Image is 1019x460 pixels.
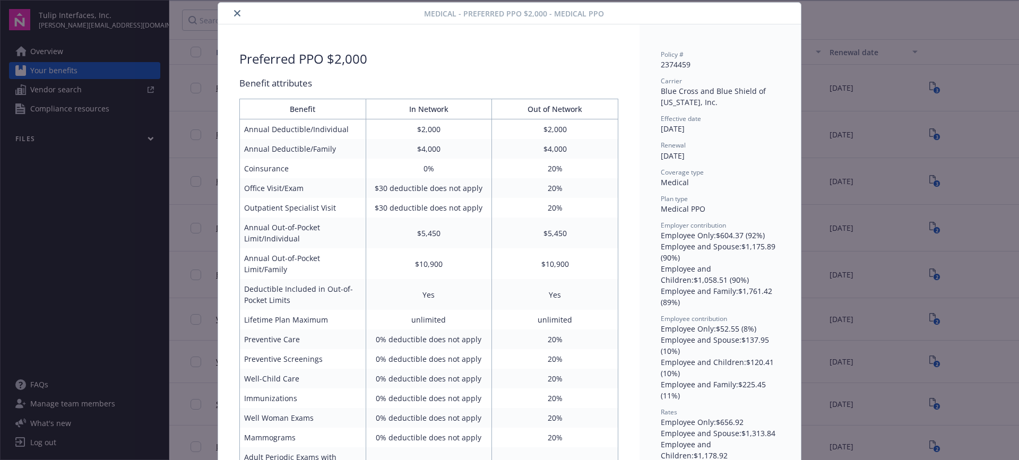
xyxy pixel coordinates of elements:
[661,323,780,334] div: Employee Only : $52.55 (8%)
[661,334,780,357] div: Employee and Spouse : $137.95 (10%)
[366,408,492,428] td: 0% deductible does not apply
[661,50,684,59] span: Policy #
[492,310,618,329] td: unlimited
[240,329,366,349] td: Preventive Care
[661,428,780,439] div: Employee and Spouse : $1,313.84
[661,407,677,416] span: Rates
[240,178,366,198] td: Office Visit/Exam
[424,8,604,19] span: Medical - Preferred PPO $2,000 - Medical PPO
[661,263,780,285] div: Employee and Children : $1,058.51 (90%)
[661,177,780,188] div: Medical
[366,388,492,408] td: 0% deductible does not apply
[240,139,366,159] td: Annual Deductible/Family
[366,159,492,178] td: 0%
[492,248,618,279] td: $10,900
[661,150,780,161] div: [DATE]
[366,349,492,369] td: 0% deductible does not apply
[661,168,704,177] span: Coverage type
[231,7,244,20] button: close
[366,428,492,447] td: 0% deductible does not apply
[492,178,618,198] td: 20%
[492,408,618,428] td: 20%
[240,310,366,329] td: Lifetime Plan Maximum
[492,119,618,140] td: $2,000
[240,349,366,369] td: Preventive Screenings
[366,369,492,388] td: 0% deductible does not apply
[240,198,366,218] td: Outpatient Specialist Visit
[240,99,366,119] th: Benefit
[661,194,688,203] span: Plan type
[239,76,618,90] div: Benefit attributes
[661,285,780,308] div: Employee and Family : $1,761.42 (89%)
[661,230,780,241] div: Employee Only : $604.37 (92%)
[661,416,780,428] div: Employee Only : $656.92
[240,388,366,408] td: Immunizations
[661,59,780,70] div: 2374459
[366,310,492,329] td: unlimited
[492,388,618,408] td: 20%
[661,203,780,214] div: Medical PPO
[492,198,618,218] td: 20%
[661,357,780,379] div: Employee and Children : $120.41 (10%)
[240,119,366,140] td: Annual Deductible/Individual
[661,141,686,150] span: Renewal
[492,428,618,447] td: 20%
[492,369,618,388] td: 20%
[366,99,492,119] th: In Network
[661,241,780,263] div: Employee and Spouse : $1,175.89 (90%)
[240,369,366,388] td: Well-Child Care
[492,279,618,310] td: Yes
[492,218,618,248] td: $5,450
[661,379,780,401] div: Employee and Family : $225.45 (11%)
[661,123,780,134] div: [DATE]
[366,198,492,218] td: $30 deductible does not apply
[366,279,492,310] td: Yes
[366,178,492,198] td: $30 deductible does not apply
[240,159,366,178] td: Coinsurance
[240,279,366,310] td: Deductible Included in Out-of-Pocket Limits
[240,408,366,428] td: Well Woman Exams
[239,50,367,68] div: Preferred PPO $2,000
[661,114,701,123] span: Effective date
[492,329,618,349] td: 20%
[492,139,618,159] td: $4,000
[366,119,492,140] td: $2,000
[366,329,492,349] td: 0% deductible does not apply
[661,314,727,323] span: Employee contribution
[661,85,780,108] div: Blue Cross and Blue Shield of [US_STATE], Inc.
[492,99,618,119] th: Out of Network
[366,248,492,279] td: $10,900
[240,248,366,279] td: Annual Out-of-Pocket Limit/Family
[661,76,682,85] span: Carrier
[366,139,492,159] td: $4,000
[366,218,492,248] td: $5,450
[661,221,726,230] span: Employer contribution
[240,218,366,248] td: Annual Out-of-Pocket Limit/Individual
[492,349,618,369] td: 20%
[240,428,366,447] td: Mammograms
[492,159,618,178] td: 20%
